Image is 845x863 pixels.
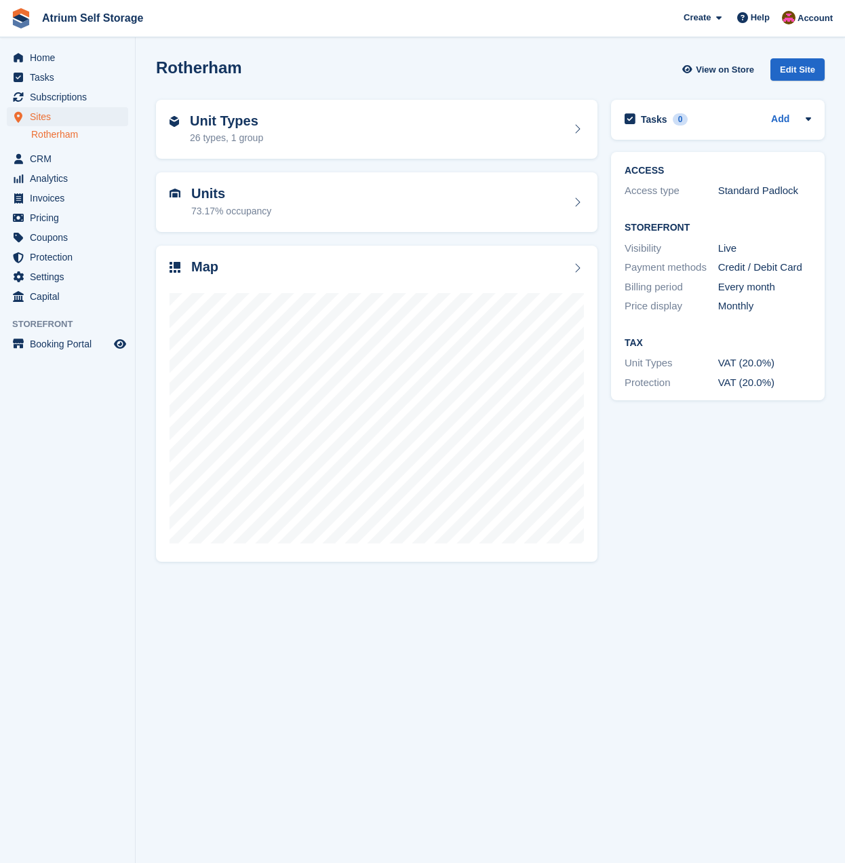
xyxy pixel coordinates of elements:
div: 26 types, 1 group [190,131,263,145]
a: Unit Types 26 types, 1 group [156,100,597,159]
a: View on Store [680,58,760,81]
div: Edit Site [770,58,825,81]
div: Standard Padlock [718,183,812,199]
span: Capital [30,287,111,306]
a: menu [7,189,128,208]
div: Unit Types [625,356,718,371]
a: menu [7,48,128,67]
a: menu [7,228,128,247]
h2: Storefront [625,223,811,233]
a: menu [7,149,128,168]
div: Every month [718,280,812,295]
img: stora-icon-8386f47178a22dfd0bd8f6a31ec36ba5ce8667c1dd55bd0f319d3a0aa187defe.svg [11,8,31,28]
h2: Units [191,186,271,202]
span: Booking Portal [30,334,111,353]
span: Sites [30,107,111,126]
h2: Map [191,259,218,275]
a: Units 73.17% occupancy [156,172,597,232]
img: Mark Rhodes [782,11,795,24]
span: Home [30,48,111,67]
a: Add [771,112,789,128]
span: Subscriptions [30,88,111,107]
a: Preview store [112,336,128,352]
img: map-icn-33ee37083ee616e46c38cad1a60f524a97daa1e2b2c8c0bc3eb3415660979fc1.svg [170,262,180,273]
div: Protection [625,375,718,391]
img: unit-icn-7be61d7bf1b0ce9d3e12c5938cc71ed9869f7b940bace4675aadf7bd6d80202e.svg [170,189,180,198]
div: Monthly [718,299,812,314]
h2: Unit Types [190,113,263,129]
span: Coupons [30,228,111,247]
a: menu [7,208,128,227]
a: Atrium Self Storage [37,7,149,29]
span: Analytics [30,169,111,188]
a: menu [7,88,128,107]
h2: Rotherham [156,58,242,77]
a: menu [7,248,128,267]
span: Account [798,12,833,25]
div: Credit / Debit Card [718,260,812,275]
span: CRM [30,149,111,168]
div: Payment methods [625,260,718,275]
a: Map [156,246,597,562]
span: Invoices [30,189,111,208]
div: 73.17% occupancy [191,204,271,218]
img: unit-type-icn-2b2737a686de81e16bb02015468b77c625bbabd49415b5ef34ead5e3b44a266d.svg [170,116,179,127]
div: Access type [625,183,718,199]
a: menu [7,267,128,286]
a: Rotherham [31,128,128,141]
div: Billing period [625,280,718,295]
div: 0 [673,113,688,126]
div: Visibility [625,241,718,256]
a: menu [7,287,128,306]
span: Tasks [30,68,111,87]
div: Price display [625,299,718,314]
h2: ACCESS [625,166,811,176]
a: menu [7,107,128,126]
div: VAT (20.0%) [718,375,812,391]
div: Live [718,241,812,256]
span: Settings [30,267,111,286]
a: menu [7,68,128,87]
a: menu [7,169,128,188]
span: Pricing [30,208,111,227]
span: Storefront [12,318,135,331]
span: View on Store [696,63,754,77]
span: Help [751,11,770,24]
h2: Tasks [641,113,667,126]
div: VAT (20.0%) [718,356,812,371]
span: Create [684,11,711,24]
h2: Tax [625,338,811,349]
a: Edit Site [770,58,825,86]
a: menu [7,334,128,353]
span: Protection [30,248,111,267]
